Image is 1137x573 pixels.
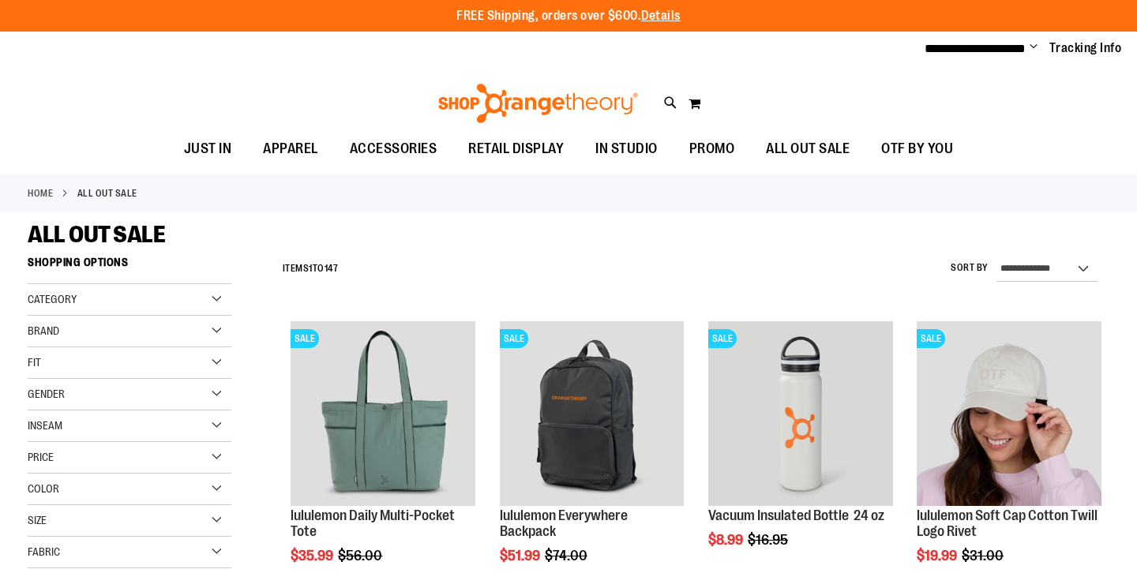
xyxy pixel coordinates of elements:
span: RETAIL DISPLAY [468,131,564,167]
span: PROMO [689,131,735,167]
span: $35.99 [291,548,336,564]
strong: ALL OUT SALE [77,186,137,200]
span: $16.95 [748,532,790,548]
span: Size [28,514,47,526]
span: 1 [309,263,313,274]
span: APPAREL [263,131,318,167]
h2: Items to [283,257,339,281]
p: FREE Shipping, orders over $600. [456,7,681,25]
span: Category [28,293,77,305]
img: lululemon Daily Multi-Pocket Tote [291,321,475,506]
span: SALE [917,329,945,348]
span: $19.99 [917,548,959,564]
span: $8.99 [708,532,745,548]
span: Fit [28,356,41,369]
span: SALE [291,329,319,348]
a: Vacuum Insulated Bottle 24 ozSALE [708,321,893,508]
span: Brand [28,324,59,337]
a: Details [641,9,681,23]
img: Vacuum Insulated Bottle 24 oz [708,321,893,506]
a: Home [28,186,53,200]
a: OTF lululemon Soft Cap Cotton Twill Logo Rivet KhakiSALE [917,321,1101,508]
a: lululemon Everywhere BackpackSALE [500,321,685,508]
span: SALE [708,329,737,348]
a: Vacuum Insulated Bottle 24 oz [708,507,884,523]
span: $31.00 [962,548,1006,564]
span: SALE [500,329,528,348]
span: ALL OUT SALE [766,131,850,167]
span: 147 [325,263,339,274]
strong: Shopping Options [28,249,231,284]
span: Fabric [28,545,60,558]
span: IN STUDIO [595,131,658,167]
a: lululemon Daily Multi-Pocket Tote [291,507,455,539]
button: Account menu [1030,40,1038,56]
span: Price [28,451,54,463]
a: lululemon Daily Multi-Pocket ToteSALE [291,321,475,508]
span: $51.99 [500,548,542,564]
span: Inseam [28,419,62,432]
span: JUST IN [184,131,232,167]
a: lululemon Everywhere Backpack [500,507,628,539]
img: lululemon Everywhere Backpack [500,321,685,506]
span: $74.00 [545,548,590,564]
label: Sort By [951,261,989,275]
span: OTF BY YOU [881,131,953,167]
span: ALL OUT SALE [28,221,165,248]
span: Color [28,482,59,495]
span: Gender [28,388,65,400]
span: $56.00 [338,548,385,564]
a: Tracking Info [1049,39,1122,57]
a: lululemon Soft Cap Cotton Twill Logo Rivet [917,507,1098,539]
span: ACCESSORIES [350,131,437,167]
img: Shop Orangetheory [436,84,640,123]
img: OTF lululemon Soft Cap Cotton Twill Logo Rivet Khaki [917,321,1101,506]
